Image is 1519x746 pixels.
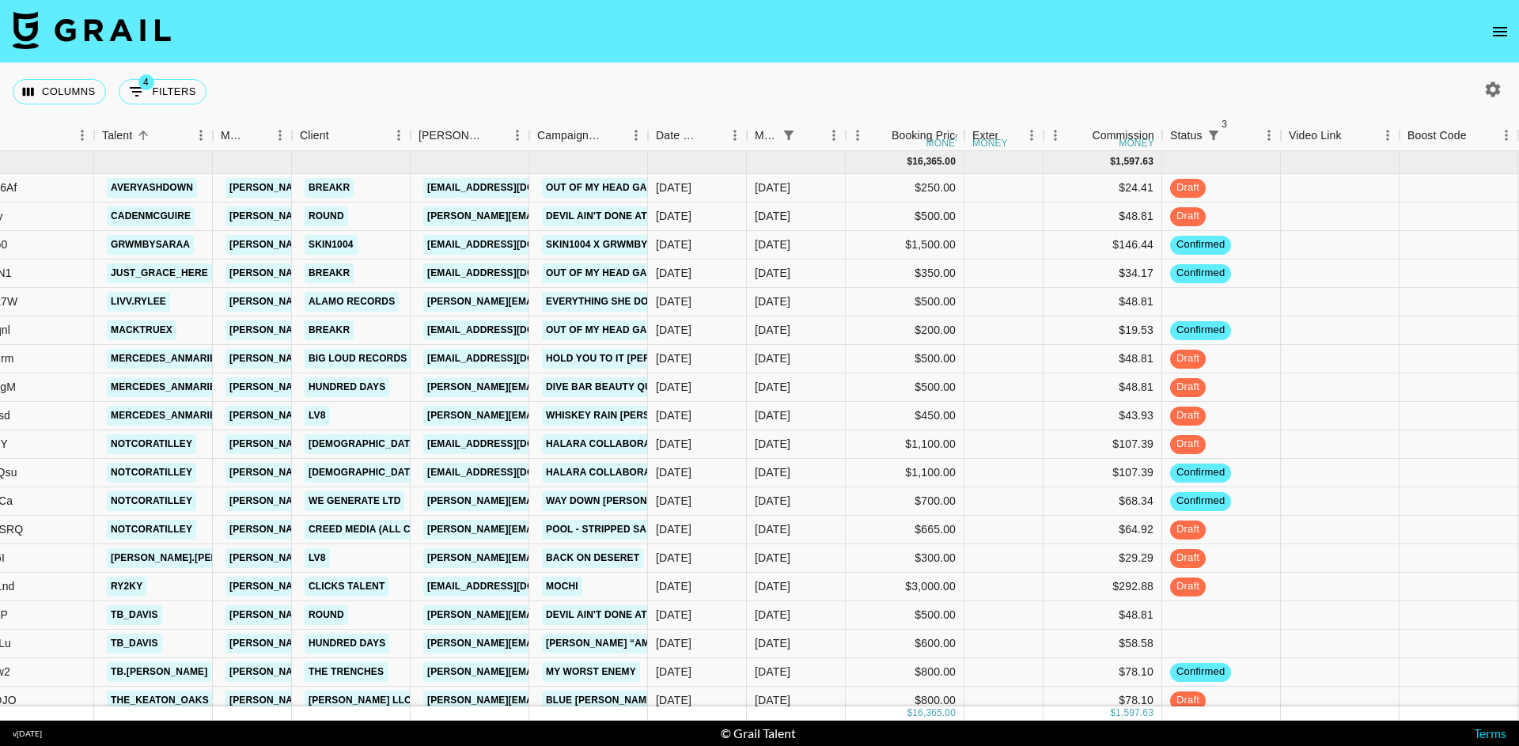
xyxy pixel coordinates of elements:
a: [PERSON_NAME] LLC [305,691,415,710]
div: $146.44 [1044,231,1162,259]
div: $800.00 [846,687,964,715]
div: $500.00 [846,203,964,231]
button: Menu [70,123,94,147]
div: 7/31/2025 [656,436,691,452]
div: 7/10/2025 [656,237,691,252]
a: [PERSON_NAME][EMAIL_ADDRESS][DOMAIN_NAME] [225,235,483,255]
span: draft [1170,380,1206,395]
a: Breakr [305,263,354,283]
div: $250.00 [846,174,964,203]
div: Aug '25 [755,607,790,623]
div: $1,100.00 [846,459,964,487]
div: 1,597.63 [1116,706,1153,720]
a: [PERSON_NAME][EMAIL_ADDRESS][DOMAIN_NAME] [225,320,483,340]
div: Talent [102,120,132,151]
div: $500.00 [846,601,964,630]
a: Round [305,206,348,226]
a: [DEMOGRAPHIC_DATA] [305,434,423,454]
a: LV8 [305,548,330,568]
div: 8/22/2025 [656,635,691,651]
div: money [972,138,1008,148]
button: Sort [483,124,506,146]
div: Campaign (Type) [537,120,602,151]
a: [PERSON_NAME][EMAIL_ADDRESS][DOMAIN_NAME] [225,605,483,625]
button: Menu [268,123,292,147]
a: [EMAIL_ADDRESS][DOMAIN_NAME] [423,320,600,340]
a: [PERSON_NAME][EMAIL_ADDRESS][DOMAIN_NAME] [225,634,483,653]
a: Halara collaboration [542,463,677,483]
a: notcoratilley [107,463,196,483]
button: Menu [1257,123,1281,147]
div: Aug '25 [755,237,790,252]
a: [EMAIL_ADDRESS][DOMAIN_NAME] [423,349,600,369]
span: confirmed [1170,665,1231,680]
button: Show filters [778,124,800,146]
a: tb.[PERSON_NAME] [107,662,211,682]
a: Hundred Days [305,377,389,397]
a: notcoratilley [107,434,196,454]
a: Dive Bar Beauty Queen Ashland Craft [542,377,761,397]
a: [PERSON_NAME][EMAIL_ADDRESS][DOMAIN_NAME] [225,548,483,568]
div: Aug '25 [755,180,790,195]
a: [PERSON_NAME][EMAIL_ADDRESS][DOMAIN_NAME] [225,263,483,283]
div: Boost Code [1400,120,1518,151]
div: Aug '25 [755,379,790,395]
div: 8/22/2025 [656,379,691,395]
div: $24.41 [1044,174,1162,203]
div: money [926,138,962,148]
a: [PERSON_NAME][EMAIL_ADDRESS][DOMAIN_NAME] [225,491,483,511]
div: $800.00 [846,658,964,687]
div: Commission [1092,120,1154,151]
a: [EMAIL_ADDRESS][DOMAIN_NAME] [423,434,600,454]
a: Back on Deseret [542,548,643,568]
a: Whiskey Rain [PERSON_NAME] countryrebel [542,406,788,426]
span: confirmed [1170,465,1231,480]
a: [EMAIL_ADDRESS][DOMAIN_NAME] [423,263,600,283]
div: Aug '25 [755,664,790,680]
a: Big Loud Records [305,349,411,369]
button: Menu [506,123,529,147]
a: livv.rylee [107,292,170,312]
span: 3 [1217,116,1233,132]
div: Date Created [648,120,747,151]
div: 7/31/2025 [656,464,691,480]
span: confirmed [1170,494,1231,509]
a: Alamo Records [305,292,399,312]
button: Menu [624,123,648,147]
div: 1 active filter [778,124,800,146]
div: $48.81 [1044,288,1162,316]
div: Talent [94,120,213,151]
div: 8/21/2025 [656,607,691,623]
span: confirmed [1170,323,1231,338]
div: $3,000.00 [846,573,964,601]
button: open drawer [1484,16,1516,47]
button: Sort [246,124,268,146]
a: [EMAIL_ADDRESS][DOMAIN_NAME] [423,235,600,255]
button: Menu [1376,123,1400,147]
a: We Generate Ltd [305,491,404,511]
button: Sort [132,124,154,146]
a: [PERSON_NAME][EMAIL_ADDRESS][DOMAIN_NAME] [423,206,681,226]
span: 4 [138,74,154,90]
a: [PERSON_NAME][EMAIL_ADDRESS][DOMAIN_NAME] [225,691,483,710]
div: [PERSON_NAME] [419,120,483,151]
div: $78.10 [1044,658,1162,687]
button: Sort [329,124,351,146]
div: Aug '25 [755,635,790,651]
div: $64.92 [1044,516,1162,544]
div: Booker [411,120,529,151]
div: $ [1110,706,1116,720]
a: just_grace_here [107,263,212,283]
button: Select columns [13,79,106,104]
div: $665.00 [846,516,964,544]
a: SKIN1004 x grwmbysaraa 5 of 5 [542,235,718,255]
a: [EMAIL_ADDRESS][DOMAIN_NAME] [423,577,600,596]
div: 1,597.63 [1116,155,1153,169]
div: Aug '25 [755,692,790,708]
a: the_keaton_oaks [107,691,213,710]
button: Menu [1044,123,1067,147]
a: [PERSON_NAME][EMAIL_ADDRESS][DOMAIN_NAME] [423,548,681,568]
a: [PERSON_NAME][EMAIL_ADDRESS][DOMAIN_NAME] [423,691,681,710]
div: Aug '25 [755,464,790,480]
button: Sort [701,124,723,146]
